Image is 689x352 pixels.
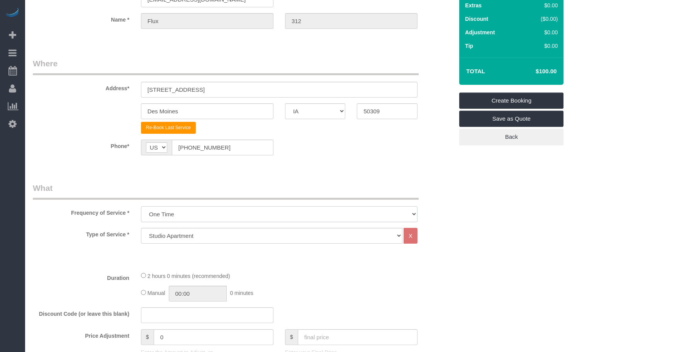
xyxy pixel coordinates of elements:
[466,68,485,74] strong: Total
[285,13,417,29] input: Last Name*
[148,290,165,296] span: Manual
[27,82,135,92] label: Address*
[141,122,196,134] button: Re-Book Last Service
[27,140,135,150] label: Phone*
[522,2,558,9] div: $0.00
[148,273,230,279] span: 2 hours 0 minutes (recommended)
[27,307,135,318] label: Discount Code (or leave this blank)
[522,42,558,50] div: $0.00
[27,206,135,217] label: Frequency of Service *
[522,29,558,36] div: $0.00
[285,329,298,345] span: $
[298,329,417,345] input: final price
[459,111,563,127] a: Save as Quote
[5,8,20,19] img: Automaid Logo
[513,68,557,75] h4: $100.00
[172,140,273,155] input: Phone*
[141,13,273,29] input: First Name*
[459,129,563,145] a: Back
[357,103,417,119] input: Zip Code*
[141,329,154,345] span: $
[141,103,273,119] input: City*
[465,2,482,9] label: Extras
[27,13,135,24] label: Name *
[27,271,135,282] label: Duration
[465,29,495,36] label: Adjustment
[230,290,253,296] span: 0 minutes
[27,228,135,238] label: Type of Service *
[33,58,419,75] legend: Where
[33,182,419,200] legend: What
[459,93,563,109] a: Create Booking
[465,15,488,23] label: Discount
[465,42,473,50] label: Tip
[522,15,558,23] div: ($0.00)
[27,329,135,340] label: Price Adjustment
